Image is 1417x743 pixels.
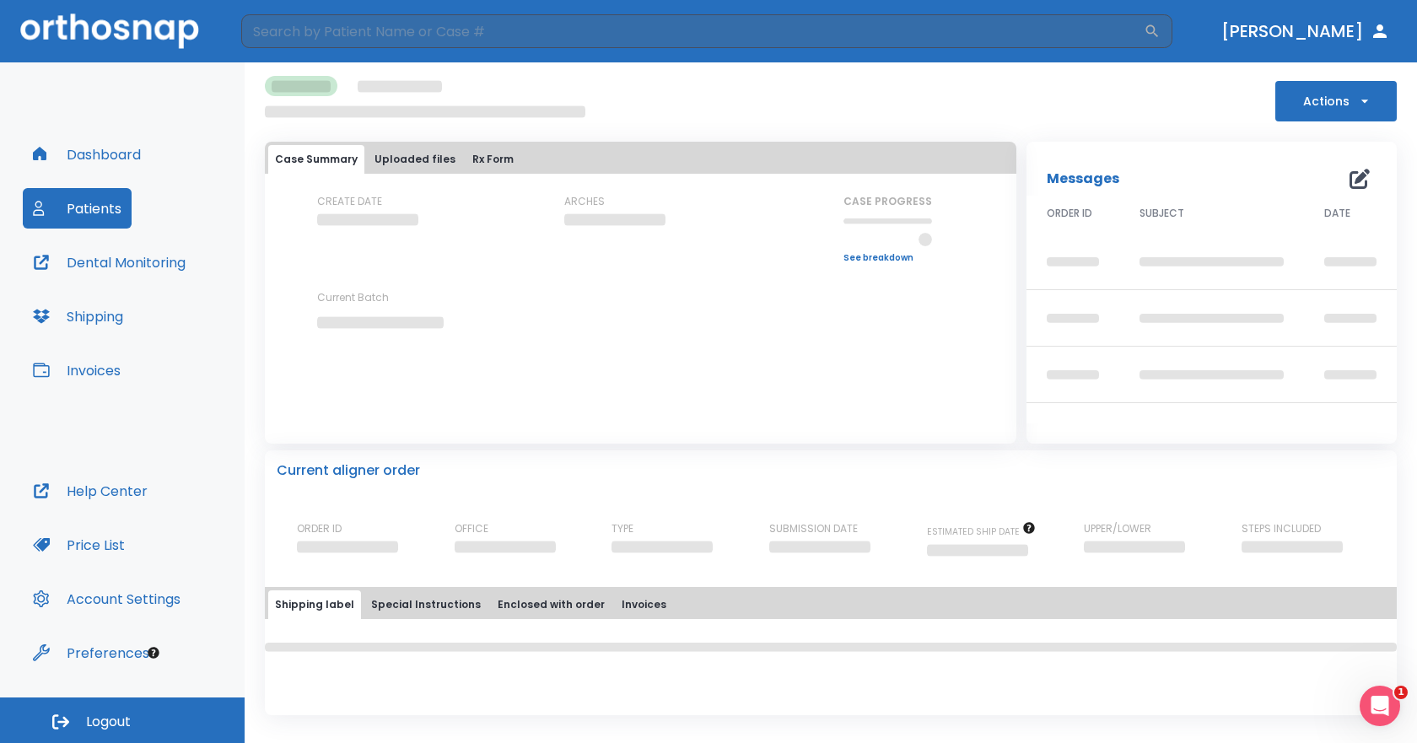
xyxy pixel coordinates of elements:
p: UPPER/LOWER [1084,521,1151,536]
iframe: Intercom live chat [1360,686,1400,726]
p: Messages [1047,169,1119,189]
p: SUBMISSION DATE [769,521,858,536]
p: ORDER ID [297,521,342,536]
p: Current aligner order [277,460,420,481]
button: Price List [23,525,135,565]
span: DATE [1324,206,1350,221]
p: ARCHES [564,194,605,209]
button: Enclosed with order [491,590,612,619]
a: See breakdown [843,253,932,263]
button: Preferences [23,633,159,673]
p: OFFICE [455,521,488,536]
input: Search by Patient Name or Case # [241,14,1144,48]
p: TYPE [612,521,633,536]
div: Tooltip anchor [146,645,161,660]
button: Shipping [23,296,133,337]
span: ORDER ID [1047,206,1092,221]
button: Uploaded files [368,145,462,174]
img: Orthosnap [20,13,199,48]
button: Dental Monitoring [23,242,196,283]
button: Case Summary [268,145,364,174]
button: Help Center [23,471,158,511]
span: Logout [86,713,131,731]
button: Account Settings [23,579,191,619]
button: Dashboard [23,134,151,175]
button: Special Instructions [364,590,488,619]
p: STEPS INCLUDED [1242,521,1321,536]
div: tabs [268,145,1013,174]
span: SUBJECT [1140,206,1184,221]
button: Shipping label [268,590,361,619]
button: Invoices [615,590,673,619]
button: Invoices [23,350,131,390]
span: The date will be available after approving treatment plan [927,525,1036,538]
div: tabs [268,590,1393,619]
p: Current Batch [317,290,469,305]
button: [PERSON_NAME] [1215,16,1397,46]
button: Rx Form [466,145,520,174]
span: 1 [1394,686,1408,699]
p: CASE PROGRESS [843,194,932,209]
button: Actions [1275,81,1397,121]
p: CREATE DATE [317,194,382,209]
button: Patients [23,188,132,229]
